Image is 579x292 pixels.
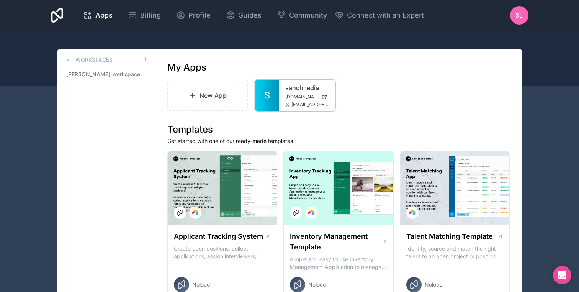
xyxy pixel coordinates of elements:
span: [DOMAIN_NAME] [285,94,318,100]
p: Identify, source and match the right talent to an open project or position with our Talent Matchi... [406,245,504,260]
span: Noloco [308,281,326,289]
img: Airtable Logo [308,210,314,216]
a: [DOMAIN_NAME] [285,94,329,100]
span: Noloco [425,281,442,289]
p: Get started with one of our ready-made templates [167,137,510,145]
span: SL [515,11,523,20]
img: Airtable Logo [409,210,415,216]
button: Connect with an Expert [335,10,424,21]
h1: Talent Matching Template [406,231,493,242]
a: Profile [170,7,217,24]
a: [PERSON_NAME]-workspace [63,67,149,81]
h1: Inventory Management Template [290,231,382,253]
p: Create open positions, collect applications, assign interviewers, centralise candidate feedback a... [174,245,271,260]
a: New App [167,80,249,111]
span: Apps [95,10,113,21]
a: Billing [122,7,167,24]
span: Community [289,10,327,21]
a: Workspaces [63,55,113,64]
h1: My Apps [167,61,206,74]
span: [PERSON_NAME]-workspace [66,71,140,78]
span: Billing [140,10,161,21]
span: Profile [188,10,211,21]
a: S [255,80,279,111]
span: Connect with an Expert [347,10,424,21]
img: Airtable Logo [192,210,198,216]
a: Apps [77,7,119,24]
h1: Templates [167,123,510,136]
a: Community [271,7,333,24]
a: Guides [220,7,268,24]
h3: Workspaces [75,56,113,64]
span: S [264,89,270,102]
div: Open Intercom Messenger [553,266,571,284]
span: [EMAIL_ADDRESS][DOMAIN_NAME] [291,102,329,108]
span: Guides [238,10,262,21]
span: Noloco [192,281,210,289]
h1: Applicant Tracking System [174,231,263,242]
a: sanolmedia [285,83,329,92]
p: Simple and easy to use Inventory Management Application to manage your stock, orders and Manufact... [290,256,387,271]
